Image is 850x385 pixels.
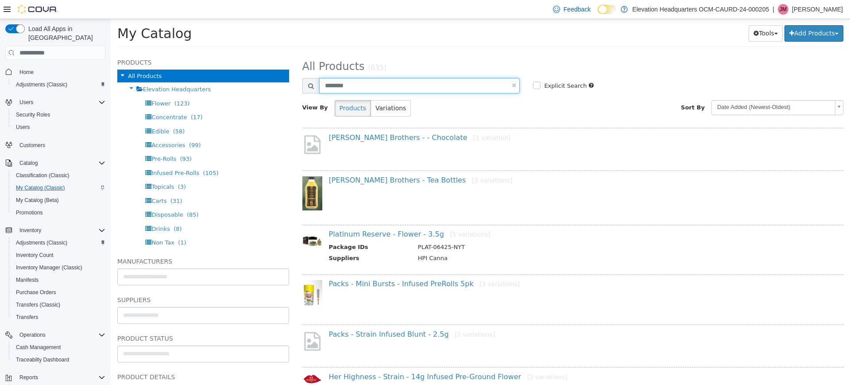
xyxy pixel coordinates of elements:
span: Pre-Rolls [41,136,66,143]
span: Users [16,124,30,131]
span: My Catalog [7,7,81,22]
a: [PERSON_NAME] Brothers - Tea Bottles[3 variations] [218,157,402,165]
th: Suppliers [218,235,301,246]
button: Classification (Classic) [9,169,109,182]
span: Cash Management [16,344,61,351]
a: Security Roles [12,109,54,120]
span: Adjustments (Classic) [12,237,105,248]
img: 150 [192,261,212,291]
button: Inventory Count [9,249,109,261]
span: (93) [69,136,81,143]
a: Transfers (Classic) [12,299,64,310]
button: Reports [16,372,42,383]
span: All Products [17,54,51,60]
p: Elevation Headquarters OCM-CAURD-24-000205 [632,4,769,15]
h5: Product Details [7,353,178,363]
a: Purchase Orders [12,287,60,298]
span: Adjustments (Classic) [16,239,67,246]
span: Topicals [41,164,63,171]
a: Classification (Classic) [12,170,73,181]
button: Adjustments (Classic) [9,237,109,249]
h5: Product Status [7,314,178,325]
span: View By [192,85,217,92]
span: Cash Management [12,342,105,353]
span: Inventory [19,227,41,234]
span: Customers [16,140,105,151]
button: Traceabilty Dashboard [9,354,109,366]
button: Variations [260,81,300,97]
td: HPI Canna [301,235,713,246]
button: Tools [638,6,672,23]
button: Cash Management [9,341,109,354]
span: Classification (Classic) [16,172,70,179]
span: (3) [67,164,75,171]
span: Non Tax [41,220,64,227]
a: Inventory Count [12,250,57,261]
span: (17) [80,95,92,101]
span: Carts [41,179,56,185]
span: Purchase Orders [12,287,105,298]
td: PLAT-06425-NYT [301,224,713,235]
span: Inventory Count [12,250,105,261]
div: Jhon Moncada [778,4,788,15]
img: 150 [192,157,212,192]
span: Customers [19,142,45,149]
button: Adjustments (Classic) [9,78,109,91]
a: Inventory Manager (Classic) [12,262,86,273]
img: 150 [192,354,212,367]
span: Inventory [16,225,105,236]
a: Transfers [12,312,42,323]
a: My Catalog (Classic) [12,183,69,193]
a: [PERSON_NAME] Brothers - - Chocolate[1 variation] [218,114,400,123]
span: Elevation Headquarters [32,67,100,74]
span: (85) [76,192,88,199]
button: Operations [16,330,49,340]
small: [5 variations] [339,212,379,219]
a: Packs - Mini Bursts - Infused PreRolls 5pk[3 variations] [218,261,410,269]
small: [3 variations] [369,261,409,268]
span: (31) [60,179,72,185]
span: Transfers (Classic) [12,299,105,310]
button: Inventory Manager (Classic) [9,261,109,274]
button: Operations [2,329,109,341]
span: Inventory Count [16,252,54,259]
span: Classification (Classic) [12,170,105,181]
button: Catalog [16,158,41,168]
span: Users [12,122,105,132]
img: missing-image.png [192,115,212,136]
span: Traceabilty Dashboard [16,356,69,363]
button: Promotions [9,206,109,219]
label: Explicit Search [431,62,476,71]
a: Adjustments (Classic) [12,79,71,90]
a: Home [16,67,37,78]
span: Manifests [12,275,105,285]
button: Users [9,121,109,133]
span: Inventory Manager (Classic) [12,262,105,273]
a: Packs - Strain Infused Blunt - 2.5g[2 variations] [218,311,385,319]
a: Platinum Reserve - Flower - 3.5g[5 variations] [218,211,380,219]
span: My Catalog (Classic) [12,183,105,193]
span: Disposable [41,192,72,199]
span: Promotions [16,209,43,216]
span: JM [780,4,787,15]
span: Users [16,97,105,108]
span: Transfers [12,312,105,323]
span: Adjustments (Classic) [12,79,105,90]
button: Home [2,65,109,78]
span: Transfers [16,314,38,321]
span: (1) [67,220,75,227]
button: Transfers [9,311,109,323]
button: Users [16,97,37,108]
a: Her Highness - Strain - 14g Infused Pre-Ground Flower[3 variations] [218,354,457,362]
span: Promotions [12,207,105,218]
button: My Catalog (Classic) [9,182,109,194]
h5: Products [7,38,178,49]
img: Cova [18,5,58,14]
button: Manifests [9,274,109,286]
span: Home [16,66,105,77]
a: Feedback [549,0,594,18]
span: (123) [64,81,79,88]
button: Products [224,81,260,97]
th: Package IDs [218,224,301,235]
